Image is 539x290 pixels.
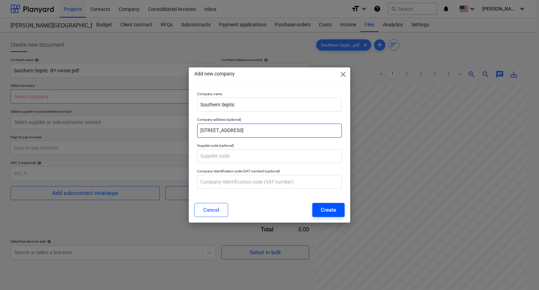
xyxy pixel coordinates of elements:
[197,175,342,189] input: Company Identification code (VAT number)
[194,70,235,78] p: Add new company
[197,124,342,138] input: Company address
[194,203,228,217] button: Cancel
[197,98,342,112] input: Company name
[203,205,219,215] div: Cancel
[197,169,342,175] p: Company Identification code (VAT number) (optional)
[197,149,342,163] input: Supplier code
[197,117,342,123] p: Company address (optional)
[339,70,347,79] span: close
[312,203,345,217] button: Create
[197,92,342,98] p: Company name
[504,256,539,290] iframe: Chat Widget
[197,143,342,149] p: Supplier code (optional)
[321,205,336,215] div: Create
